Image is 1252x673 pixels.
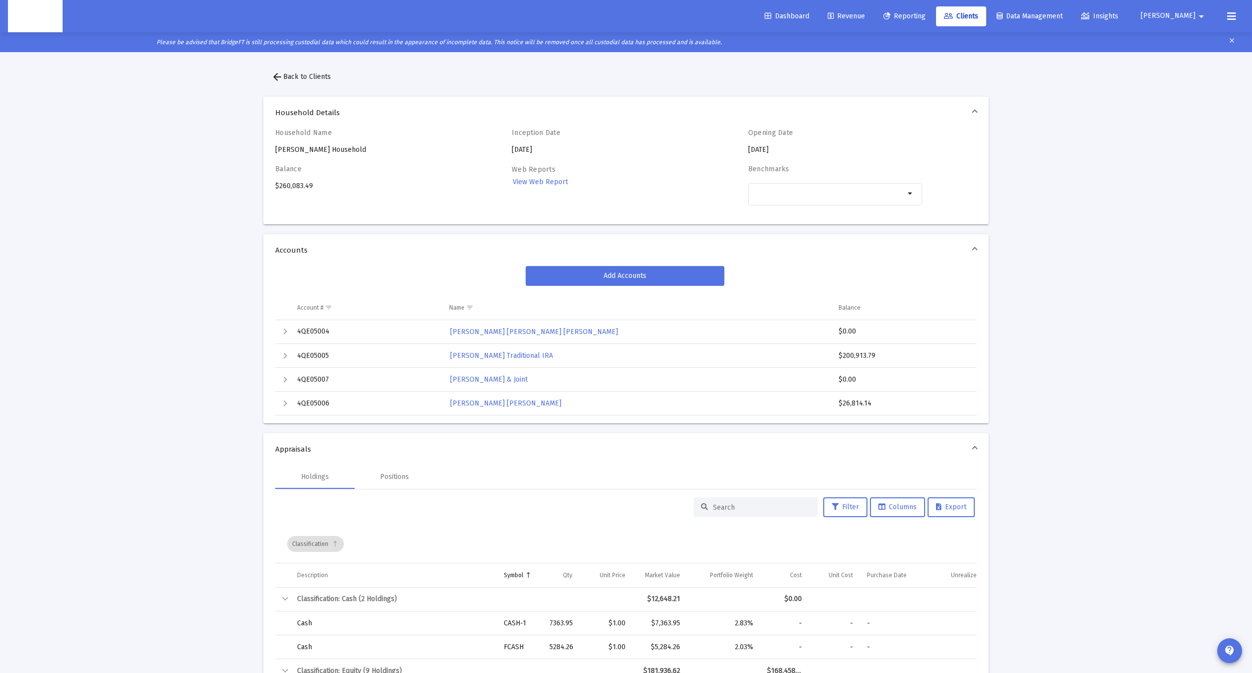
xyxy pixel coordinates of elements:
[290,611,497,635] td: Cash
[450,328,618,336] span: [PERSON_NAME] [PERSON_NAME] [PERSON_NAME]
[934,642,1010,652] div: -
[839,304,861,312] div: Balance
[839,351,968,361] div: $200,913.79
[449,304,465,312] div: Name
[579,563,632,587] td: Column Unit Price
[301,472,329,482] div: Holdings
[263,266,989,423] div: Accounts
[823,497,867,517] button: Filter
[586,642,625,652] div: $1.00
[513,178,568,186] span: View Web Report
[275,296,977,415] div: Data grid
[287,525,970,563] div: Data grid toolbar
[290,588,632,611] td: Classification: Cash (2 Holdings)
[263,433,989,465] mat-expansion-panel-header: Appraisals
[645,571,680,579] div: Market Value
[765,12,809,20] span: Dashboard
[790,571,802,579] div: Cost
[275,129,449,155] div: [PERSON_NAME] Household
[543,563,580,587] td: Column Qty
[604,271,646,280] span: Add Accounts
[1081,12,1118,20] span: Insights
[549,618,573,628] div: 7363.95
[748,129,922,137] h4: Opening Date
[512,175,569,189] a: View Web Report
[694,642,753,652] div: 2.03%
[1195,6,1207,26] mat-icon: arrow_drop_down
[867,618,920,628] div: -
[1224,645,1236,657] mat-icon: contact_support
[526,266,724,286] button: Add Accounts
[290,296,442,320] td: Column Account #
[380,472,409,482] div: Positions
[816,642,853,652] div: -
[839,399,968,408] div: $26,814.14
[710,571,753,579] div: Portfolio Weight
[497,635,543,659] td: FCASH
[944,12,978,20] span: Clients
[290,368,442,392] td: 4QE05007
[512,129,686,155] div: [DATE]
[263,67,339,87] button: Back to Clients
[875,6,934,26] a: Reporting
[767,594,802,604] div: $0.00
[504,571,523,579] div: Symbol
[290,344,442,368] td: 4QE05005
[275,165,449,216] div: $260,083.49
[878,503,917,511] span: Columns
[466,304,473,311] span: Show filter options for column 'Name'
[934,594,1010,604] div: $7,363.95
[687,563,760,587] td: Column Portfolio Weight
[297,304,323,312] div: Account #
[927,563,1017,587] td: Column Unrealized Gain/Loss
[839,327,968,336] div: $0.00
[156,39,722,46] i: Please be advised that BridgeFT is still processing custodial data which could result in the appe...
[450,351,553,360] span: [PERSON_NAME] Traditional IRA
[263,129,989,224] div: Household Details
[442,296,832,320] td: Column Name
[512,129,686,137] h4: Inception Date
[639,618,680,628] div: $7,363.95
[934,618,1010,628] div: -
[275,165,449,173] h4: Balance
[263,97,989,129] mat-expansion-panel-header: Household Details
[290,392,442,415] td: 4QE05006
[828,12,865,20] span: Revenue
[748,165,922,173] h4: Benchmarks
[450,375,528,384] span: [PERSON_NAME] & Joint
[639,642,680,652] div: $5,284.26
[632,563,687,587] td: Column Market Value
[832,296,977,320] td: Column Balance
[748,129,922,155] div: [DATE]
[15,6,55,26] img: Dashboard
[820,6,873,26] a: Revenue
[449,325,619,339] a: [PERSON_NAME] [PERSON_NAME] [PERSON_NAME]
[497,611,543,635] td: CASH-1
[275,320,290,344] td: Expand
[928,497,975,517] button: Export
[512,165,555,174] label: Web Reports
[1073,6,1126,26] a: Insights
[883,12,926,20] span: Reporting
[867,642,920,652] div: -
[753,188,905,200] mat-chip-list: Selection
[271,72,331,81] span: Back to Clients
[275,344,290,368] td: Expand
[275,129,449,137] h4: Household Name
[997,12,1063,20] span: Data Management
[449,396,562,410] a: [PERSON_NAME] [PERSON_NAME]
[275,444,973,454] span: Appraisals
[809,563,860,587] td: Column Unit Cost
[1141,12,1195,20] span: [PERSON_NAME]
[867,571,907,579] div: Purchase Date
[325,304,332,311] span: Show filter options for column 'Account #'
[951,571,1010,579] div: Unrealized Gain/Loss
[905,188,917,200] mat-icon: arrow_drop_down
[586,618,625,628] div: $1.00
[275,245,973,255] span: Accounts
[1228,35,1236,50] mat-icon: clear
[639,594,680,604] div: $12,648.21
[290,563,497,587] td: Column Description
[694,618,753,628] div: 2.83%
[450,399,561,407] span: [PERSON_NAME] [PERSON_NAME]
